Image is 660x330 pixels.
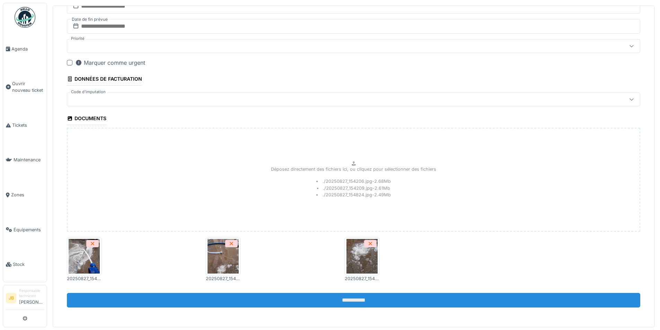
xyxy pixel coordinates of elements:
[3,66,47,108] a: Ouvrir nouveau ticket
[6,293,16,303] li: JB
[70,89,107,95] label: Code d'imputation
[11,191,44,198] span: Zones
[70,36,86,42] label: Priorité
[3,177,47,212] a: Zones
[3,212,47,247] a: Équipements
[15,7,35,28] img: Badge_color-CXgf-gQk.svg
[206,275,240,282] div: 20250827_154206.jpg
[14,157,44,163] span: Maintenance
[67,74,142,86] div: Données de facturation
[19,288,44,299] div: Responsable technicien
[346,239,378,274] img: kzo0g3mh3e99evlcwcflndvj7c91
[316,191,391,198] li: ./20250827_154824.jpg - 2.49 Mb
[3,32,47,66] a: Agenda
[13,261,44,268] span: Stock
[75,59,145,67] div: Marquer comme urgent
[71,16,108,23] label: Date de fin prévue
[208,239,239,274] img: gzsmkyb6f6gcrd4jrlkdwfssdwjy
[19,288,44,308] li: [PERSON_NAME]
[3,143,47,178] a: Maintenance
[67,275,102,282] div: 20250827_154824.jpg
[271,166,436,172] p: Déposez directement des fichiers ici, ou cliquez pour sélectionner des fichiers
[6,288,44,310] a: JB Responsable technicien[PERSON_NAME]
[3,247,47,282] a: Stock
[69,239,100,274] img: k7j4ma5pfz6mxgwumqjnt2yx04e7
[14,226,44,233] span: Équipements
[12,80,44,93] span: Ouvrir nouveau ticket
[11,46,44,52] span: Agenda
[316,178,391,185] li: ./20250827_154206.jpg - 2.68 Mb
[67,113,106,125] div: Documents
[317,185,390,191] li: ./20250827_154209.jpg - 2.61 Mb
[345,275,379,282] div: 20250827_154209.jpg
[12,122,44,128] span: Tickets
[3,108,47,143] a: Tickets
